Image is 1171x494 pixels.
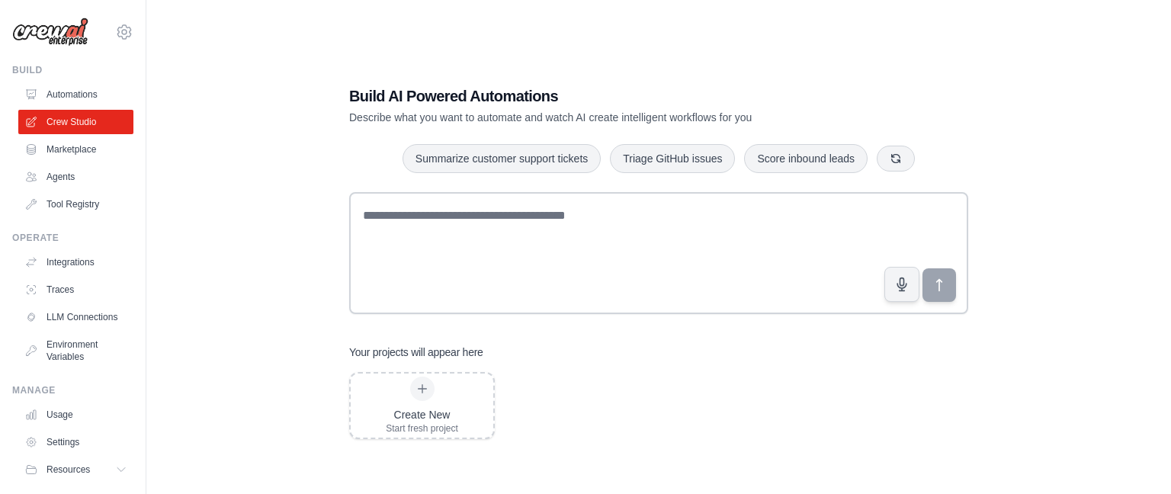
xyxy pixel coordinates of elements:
[610,144,735,173] button: Triage GitHub issues
[18,430,133,454] a: Settings
[18,137,133,162] a: Marketplace
[18,457,133,482] button: Resources
[349,110,861,125] p: Describe what you want to automate and watch AI create intelligent workflows for you
[18,192,133,217] a: Tool Registry
[18,305,133,329] a: LLM Connections
[47,464,90,476] span: Resources
[18,82,133,107] a: Automations
[12,64,133,76] div: Build
[744,144,868,173] button: Score inbound leads
[1095,421,1171,494] iframe: Chat Widget
[18,110,133,134] a: Crew Studio
[349,85,861,107] h1: Build AI Powered Automations
[349,345,483,360] h3: Your projects will appear here
[386,422,458,435] div: Start fresh project
[12,384,133,396] div: Manage
[18,403,133,427] a: Usage
[12,232,133,244] div: Operate
[18,277,133,302] a: Traces
[877,146,915,172] button: Get new suggestions
[386,407,458,422] div: Create New
[403,144,601,173] button: Summarize customer support tickets
[12,18,88,47] img: Logo
[18,250,133,274] a: Integrations
[18,332,133,369] a: Environment Variables
[884,267,919,302] button: Click to speak your automation idea
[18,165,133,189] a: Agents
